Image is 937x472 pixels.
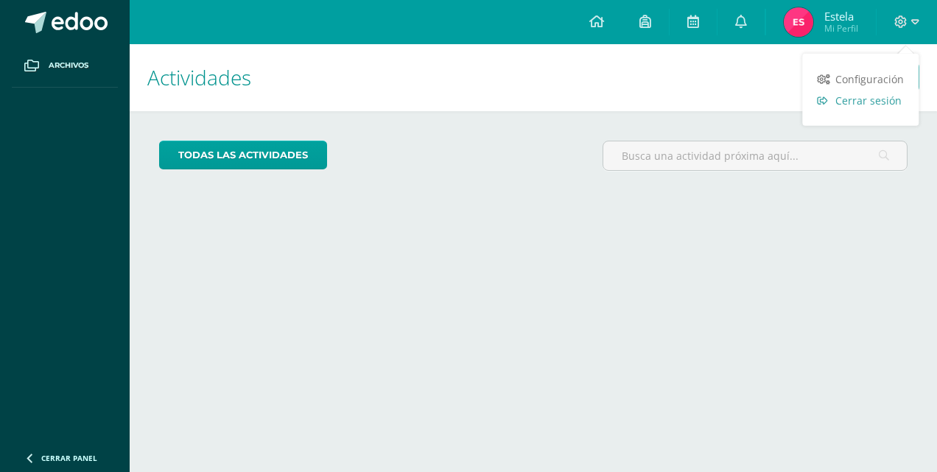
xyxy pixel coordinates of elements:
[802,90,919,111] a: Cerrar sesión
[802,68,919,90] a: Configuración
[49,60,88,71] span: Archivos
[824,22,858,35] span: Mi Perfil
[41,453,97,463] span: Cerrar panel
[147,44,919,111] h1: Actividades
[784,7,813,37] img: ec58947cee608bcbfda04066283979b3.png
[12,44,118,88] a: Archivos
[603,141,907,170] input: Busca una actividad próxima aquí...
[159,141,327,169] a: todas las Actividades
[835,72,904,86] span: Configuración
[835,94,902,108] span: Cerrar sesión
[824,9,858,24] span: Estela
